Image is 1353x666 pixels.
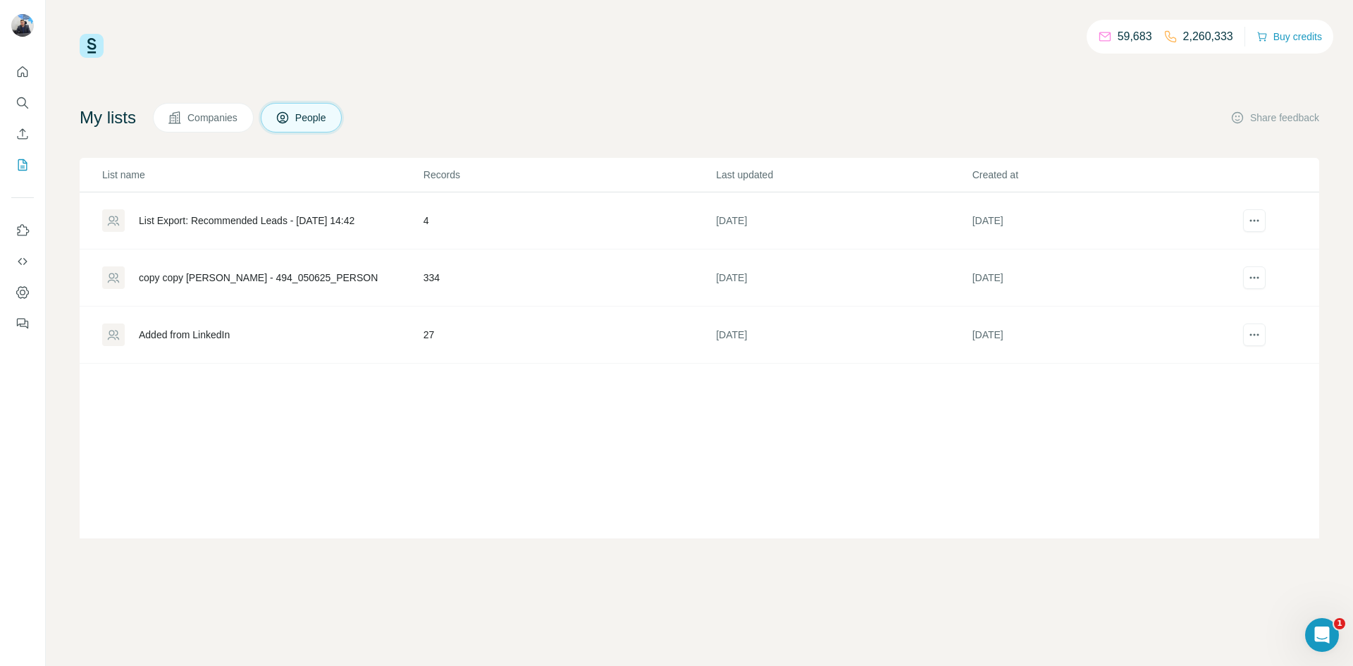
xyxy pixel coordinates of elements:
[295,111,328,125] span: People
[11,121,34,147] button: Enrich CSV
[139,328,230,342] div: Added from LinkedIn
[1305,618,1339,652] iframe: Intercom live chat
[187,111,239,125] span: Companies
[11,311,34,336] button: Feedback
[1243,209,1266,232] button: actions
[423,192,715,249] td: 4
[1243,323,1266,346] button: actions
[972,168,1227,182] p: Created at
[715,192,971,249] td: [DATE]
[1256,27,1322,47] button: Buy credits
[102,168,422,182] p: List name
[1334,618,1345,629] span: 1
[1118,28,1152,45] p: 59,683
[715,249,971,307] td: [DATE]
[139,214,354,228] div: List Export: Recommended Leads - [DATE] 14:42
[139,271,378,285] div: copy copy [PERSON_NAME] - 494_050625_PERSON
[11,14,34,37] img: Avatar
[716,168,970,182] p: Last updated
[1243,266,1266,289] button: actions
[11,90,34,116] button: Search
[424,168,715,182] p: Records
[11,249,34,274] button: Use Surfe API
[972,249,1228,307] td: [DATE]
[11,218,34,243] button: Use Surfe on LinkedIn
[715,307,971,364] td: [DATE]
[11,59,34,85] button: Quick start
[423,249,715,307] td: 334
[1230,111,1319,125] button: Share feedback
[972,307,1228,364] td: [DATE]
[80,34,104,58] img: Surfe Logo
[11,152,34,178] button: My lists
[423,307,715,364] td: 27
[972,192,1228,249] td: [DATE]
[80,106,136,129] h4: My lists
[11,280,34,305] button: Dashboard
[1183,28,1233,45] p: 2,260,333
